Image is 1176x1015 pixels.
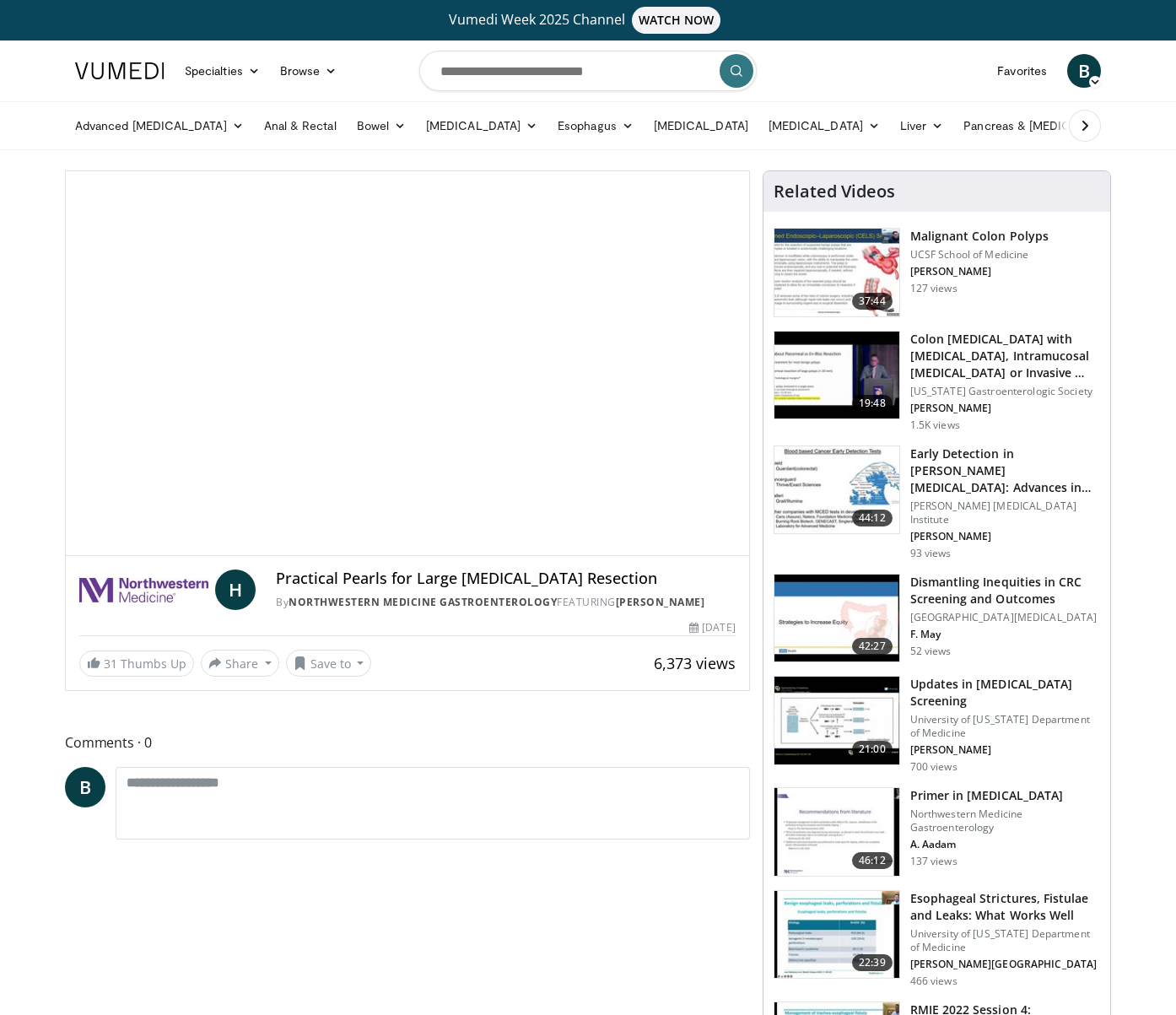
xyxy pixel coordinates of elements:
a: 42:27 Dismantling Inequities in CRC Screening and Outcomes [GEOGRAPHIC_DATA][MEDICAL_DATA] F. May... [774,574,1100,663]
span: 6,373 views [654,653,736,673]
p: 466 views [910,975,958,988]
p: F. May [910,628,1100,641]
a: [MEDICAL_DATA] [644,109,758,143]
a: 46:12 Primer in [MEDICAL_DATA] Northwestern Medicine Gastroenterology A. Aadam 137 views [774,787,1100,877]
h3: Dismantling Inequities in CRC Screening and Outcomes [910,574,1100,607]
img: Northwestern Medicine Gastroenterology [79,570,208,610]
h3: Malignant Colon Polyps [910,228,1049,245]
a: B [65,767,105,807]
a: Browse [270,54,348,88]
img: 1ad2d59a-ad0a-4e63-82e7-90608be49d53.150x105_q85_crop-smart_upscale.jpg [774,677,899,764]
a: Esophagus [548,109,644,143]
h3: Early Detection in [PERSON_NAME][MEDICAL_DATA]: Advances in [MEDICAL_DATA] and Non-In… [910,445,1100,496]
a: [MEDICAL_DATA] [758,109,890,143]
a: Favorites [987,54,1057,88]
a: B [1067,54,1101,88]
p: [PERSON_NAME] [910,402,1100,415]
p: [GEOGRAPHIC_DATA][MEDICAL_DATA] [910,611,1100,624]
h3: Esophageal Strictures, Fistulae and Leaks: What Works Well [910,890,1100,924]
img: eee19596-854a-49d1-a1dd-01f3f08d61e4.150x105_q85_crop-smart_upscale.jpg [774,891,899,979]
a: [MEDICAL_DATA] [416,109,548,143]
button: Save to [286,650,372,677]
a: [PERSON_NAME] [616,595,705,609]
p: UCSF School of Medicine [910,248,1049,262]
a: Bowel [347,109,416,143]
a: Specialties [175,54,270,88]
p: [PERSON_NAME] [910,265,1049,278]
img: 316c7fe4-d380-43bb-820f-4e370c8beeff.150x105_q85_crop-smart_upscale.jpg [774,446,899,534]
p: [PERSON_NAME] [910,530,1100,543]
p: [PERSON_NAME] [MEDICAL_DATA] Institute [910,499,1100,526]
img: 872332ea-6680-482d-935b-4e243788432a.150x105_q85_crop-smart_upscale.jpg [774,575,899,662]
p: [PERSON_NAME] [910,743,1100,757]
p: Northwestern Medicine Gastroenterology [910,807,1100,834]
p: [US_STATE] Gastroenterologic Society [910,385,1100,398]
p: University of [US_STATE] Department of Medicine [910,927,1100,954]
a: Vumedi Week 2025 ChannelWATCH NOW [78,7,1098,34]
h3: Colon [MEDICAL_DATA] with [MEDICAL_DATA], Intramucosal [MEDICAL_DATA] or Invasive … [910,331,1100,381]
h3: Primer in [MEDICAL_DATA] [910,787,1100,804]
span: Comments 0 [65,732,750,753]
a: 22:39 Esophageal Strictures, Fistulae and Leaks: What Works Well University of [US_STATE] Departm... [774,890,1100,988]
span: 44:12 [852,510,893,526]
span: 22:39 [852,954,893,971]
img: e748b62b-af9d-485d-b222-8fafe04fce71.150x105_q85_crop-smart_upscale.jpg [774,229,899,316]
a: 37:44 Malignant Colon Polyps UCSF School of Medicine [PERSON_NAME] 127 views [774,228,1100,317]
span: WATCH NOW [632,7,721,34]
div: [DATE] [689,620,735,635]
p: 93 views [910,547,952,560]
a: Advanced [MEDICAL_DATA] [65,109,254,143]
a: 19:48 Colon [MEDICAL_DATA] with [MEDICAL_DATA], Intramucosal [MEDICAL_DATA] or Invasive … [US_STA... [774,331,1100,432]
span: 46:12 [852,852,893,869]
a: H [215,570,256,610]
a: 44:12 Early Detection in [PERSON_NAME][MEDICAL_DATA]: Advances in [MEDICAL_DATA] and Non-In… [PER... [774,445,1100,560]
h4: Practical Pearls for Large [MEDICAL_DATA] Resection [276,570,735,588]
p: [PERSON_NAME][GEOGRAPHIC_DATA] [910,958,1100,971]
p: 1.5K views [910,418,960,432]
input: Search topics, interventions [419,51,757,91]
span: 42:27 [852,638,893,655]
img: defd1907-873e-4685-9cce-072153b4f140.150x105_q85_crop-smart_upscale.jpg [774,788,899,876]
p: 700 views [910,760,958,774]
a: 21:00 Updates in [MEDICAL_DATA] Screening University of [US_STATE] Department of Medicine [PERSON... [774,676,1100,774]
img: f9df5d5c-7ed5-4594-9407-262be686729f.150x105_q85_crop-smart_upscale.jpg [774,332,899,419]
p: University of [US_STATE] Department of Medicine [910,713,1100,740]
button: Share [201,650,279,677]
span: 37:44 [852,293,893,310]
a: Anal & Rectal [254,109,347,143]
h4: Related Videos [774,181,895,202]
span: 21:00 [852,741,893,758]
a: Pancreas & [MEDICAL_DATA] [953,109,1151,143]
img: VuMedi Logo [75,62,165,79]
video-js: Video Player [66,171,749,556]
a: 31 Thumbs Up [79,651,194,677]
h3: Updates in [MEDICAL_DATA] Screening [910,676,1100,710]
div: By FEATURING [276,595,735,610]
span: 31 [104,656,117,672]
p: 137 views [910,855,958,868]
p: A. Aadam [910,838,1100,851]
p: 52 views [910,645,952,658]
a: Northwestern Medicine Gastroenterology [289,595,557,609]
p: 127 views [910,282,958,295]
span: 19:48 [852,395,893,412]
a: Liver [890,109,953,143]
